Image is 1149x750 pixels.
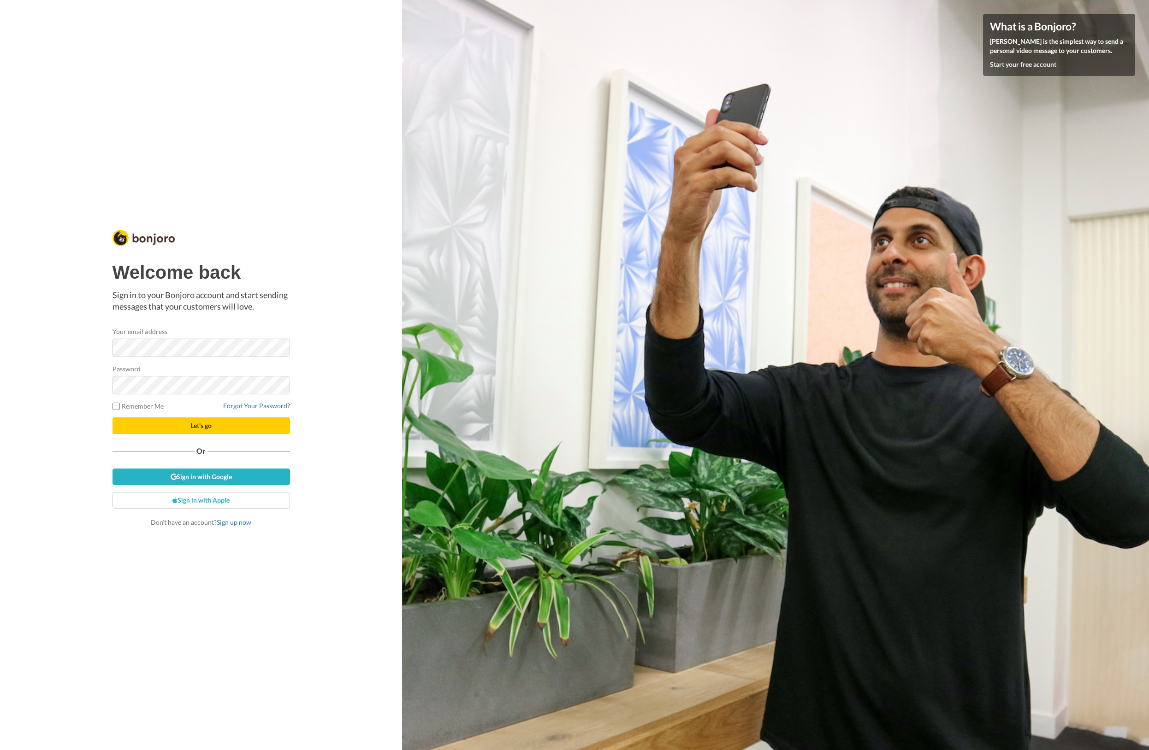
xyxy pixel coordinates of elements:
p: [PERSON_NAME] is the simplest way to send a personal video message to your customers. [990,37,1128,55]
h1: Welcome back [113,262,290,282]
label: Password [113,364,141,374]
span: Or [195,448,207,454]
input: Remember Me [113,403,120,410]
a: Sign up now [217,518,251,526]
label: Remember Me [113,401,164,411]
a: Sign in with Google [113,469,290,485]
span: Let's go [190,422,212,429]
h4: What is a Bonjoro? [990,21,1128,32]
span: Don’t have an account? [151,518,251,526]
label: Your email address [113,327,167,336]
a: Forgot Your Password? [223,402,290,410]
a: Start your free account [990,60,1056,68]
a: Sign in with Apple [113,492,290,509]
button: Let's go [113,417,290,434]
p: Sign in to your Bonjoro account and start sending messages that your customers will love. [113,289,290,313]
